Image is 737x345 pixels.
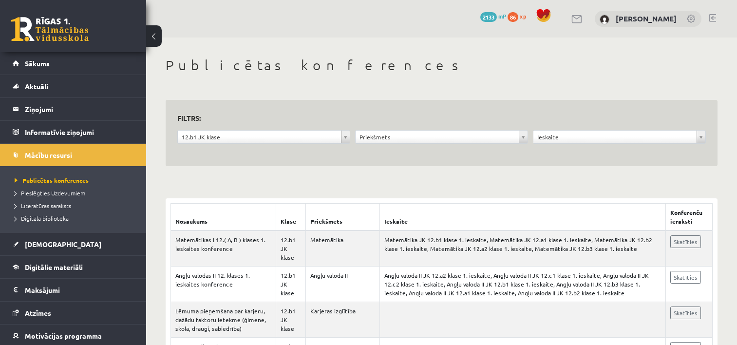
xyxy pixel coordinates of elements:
span: Atzīmes [25,308,51,317]
a: Maksājumi [13,279,134,301]
a: Publicētas konferences [15,176,136,185]
a: [DEMOGRAPHIC_DATA] [13,233,134,255]
td: Angļu valodas II 12. klases 1. ieskaites konference [171,267,276,302]
a: 12.b1 JK klase [178,131,350,143]
a: [PERSON_NAME] [616,14,677,23]
td: Angļu valoda II [306,267,379,302]
a: Digitālie materiāli [13,256,134,278]
span: Sākums [25,59,50,68]
td: 12.b1 JK klase [276,267,305,302]
span: Motivācijas programma [25,331,102,340]
td: 12.b1 JK klase [276,230,305,267]
a: Sākums [13,52,134,75]
td: Matemātika JK 12.b1 klase 1. ieskaite, Matemātika JK 12.a1 klase 1. ieskaite, Matemātika JK 12.b2... [379,230,665,267]
span: 2133 [480,12,497,22]
legend: Informatīvie ziņojumi [25,121,134,143]
a: 2133 mP [480,12,506,20]
span: xp [520,12,526,20]
a: Pieslēgties Uzdevumiem [15,189,136,197]
a: Skatīties [670,271,701,284]
a: Skatīties [670,307,701,319]
span: Digitālā bibliotēka [15,214,69,222]
th: Nosaukums [171,204,276,231]
span: Mācību resursi [25,151,72,159]
img: Robijs Cabuls [600,15,609,24]
a: Aktuāli [13,75,134,97]
a: Digitālā bibliotēka [15,214,136,223]
th: Klase [276,204,305,231]
th: Konferenču ieraksti [666,204,713,231]
a: Atzīmes [13,302,134,324]
span: Priekšmets [359,131,515,143]
a: Rīgas 1. Tālmācības vidusskola [11,17,89,41]
span: Publicētas konferences [15,176,89,184]
a: Literatūras saraksts [15,201,136,210]
span: Literatūras saraksts [15,202,71,210]
span: [DEMOGRAPHIC_DATA] [25,240,101,249]
a: Ieskaite [533,131,705,143]
th: Priekšmets [306,204,379,231]
span: mP [498,12,506,20]
a: Mācību resursi [13,144,134,166]
span: Aktuāli [25,82,48,91]
legend: Ziņojumi [25,98,134,120]
span: Ieskaite [537,131,693,143]
td: Matemātika [306,230,379,267]
th: Ieskaite [379,204,665,231]
legend: Maksājumi [25,279,134,301]
td: Angļu valoda II JK 12.a2 klase 1. ieskaite, Angļu valoda II JK 12.c1 klase 1. ieskaite, Angļu val... [379,267,665,302]
td: Lēmuma pieņemšana par karjeru, dažādu faktoru ietekme (ģimene, skola, draugi, sabiedrība) [171,302,276,338]
a: Ziņojumi [13,98,134,120]
td: 12.b1 JK klase [276,302,305,338]
span: 86 [508,12,518,22]
h1: Publicētas konferences [166,57,718,74]
td: Matemātikas I 12.( A, B ) klases 1. ieskaites konference [171,230,276,267]
span: Pieslēgties Uzdevumiem [15,189,85,197]
h3: Filtrs: [177,112,694,125]
a: Informatīvie ziņojumi [13,121,134,143]
a: Priekšmets [356,131,528,143]
span: Digitālie materiāli [25,263,83,271]
a: Skatīties [670,235,701,248]
td: Karjeras izglītība [306,302,379,338]
span: 12.b1 JK klase [182,131,337,143]
a: 86 xp [508,12,531,20]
